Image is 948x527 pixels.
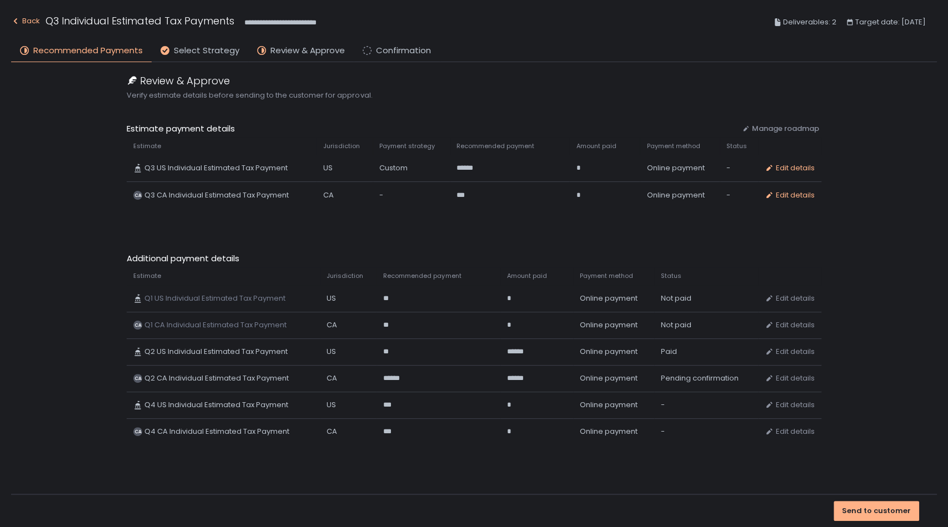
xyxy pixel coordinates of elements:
[726,190,751,200] div: -
[327,400,370,410] div: US
[580,373,638,383] span: Online payment
[140,73,230,88] span: Review & Approve
[661,400,751,410] div: -
[33,44,143,57] span: Recommended Payments
[726,142,747,150] span: Status
[783,16,836,29] span: Deliverables: 2
[379,142,435,150] span: Payment strategy
[327,427,370,437] div: CA
[323,163,366,173] div: US
[646,142,700,150] span: Payment method
[327,320,370,330] div: CA
[580,293,638,303] span: Online payment
[765,427,815,437] button: Edit details
[127,123,733,135] span: Estimate payment details
[133,272,161,280] span: Estimate
[323,190,366,200] div: CA
[127,90,821,100] span: Verify estimate details before sending to the customer for approval.
[144,347,288,357] span: Q2 US Individual Estimated Tax Payment
[646,163,704,173] span: Online payment
[661,272,681,280] span: Status
[134,375,142,382] text: CA
[726,163,751,173] div: -
[11,13,40,32] button: Back
[765,347,815,357] button: Edit details
[144,320,287,330] span: Q1 CA Individual Estimated Tax Payment
[765,320,815,330] button: Edit details
[765,293,815,303] button: Edit details
[144,400,288,410] span: Q4 US Individual Estimated Tax Payment
[379,163,443,173] div: Custom
[834,501,919,521] button: Send to customer
[327,373,370,383] div: CA
[376,44,431,57] span: Confirmation
[765,373,815,383] button: Edit details
[580,347,638,357] span: Online payment
[742,124,819,134] button: Manage roadmap
[144,293,285,303] span: Q1 US Individual Estimated Tax Payment
[580,427,638,437] span: Online payment
[765,163,815,173] button: Edit details
[855,16,926,29] span: Target date: [DATE]
[133,142,161,150] span: Estimate
[144,190,289,200] span: Q3 CA Individual Estimated Tax Payment
[752,124,819,134] span: Manage roadmap
[383,272,461,280] span: Recommended payment
[765,400,815,410] button: Edit details
[144,373,289,383] span: Q2 CA Individual Estimated Tax Payment
[270,44,345,57] span: Review & Approve
[661,347,751,357] div: Paid
[327,293,370,303] div: US
[323,142,360,150] span: Jurisdiction
[134,428,142,435] text: CA
[661,320,751,330] div: Not paid
[327,272,363,280] span: Jurisdiction
[576,142,616,150] span: Amount paid
[507,272,547,280] span: Amount paid
[842,506,911,516] div: Send to customer
[580,272,633,280] span: Payment method
[765,190,815,200] button: Edit details
[646,190,704,200] span: Online payment
[661,293,751,303] div: Not paid
[661,373,751,383] div: Pending confirmation
[661,427,751,437] div: -
[580,400,638,410] span: Online payment
[379,190,443,200] div: -
[580,320,638,330] span: Online payment
[457,142,534,150] span: Recommended payment
[134,322,142,328] text: CA
[11,14,40,28] div: Back
[46,13,234,28] h1: Q3 Individual Estimated Tax Payments
[127,252,821,265] span: Additional payment details
[144,163,288,173] span: Q3 US Individual Estimated Tax Payment
[174,44,239,57] span: Select Strategy
[327,347,370,357] div: US
[144,427,289,437] span: Q4 CA Individual Estimated Tax Payment
[134,192,142,199] text: CA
